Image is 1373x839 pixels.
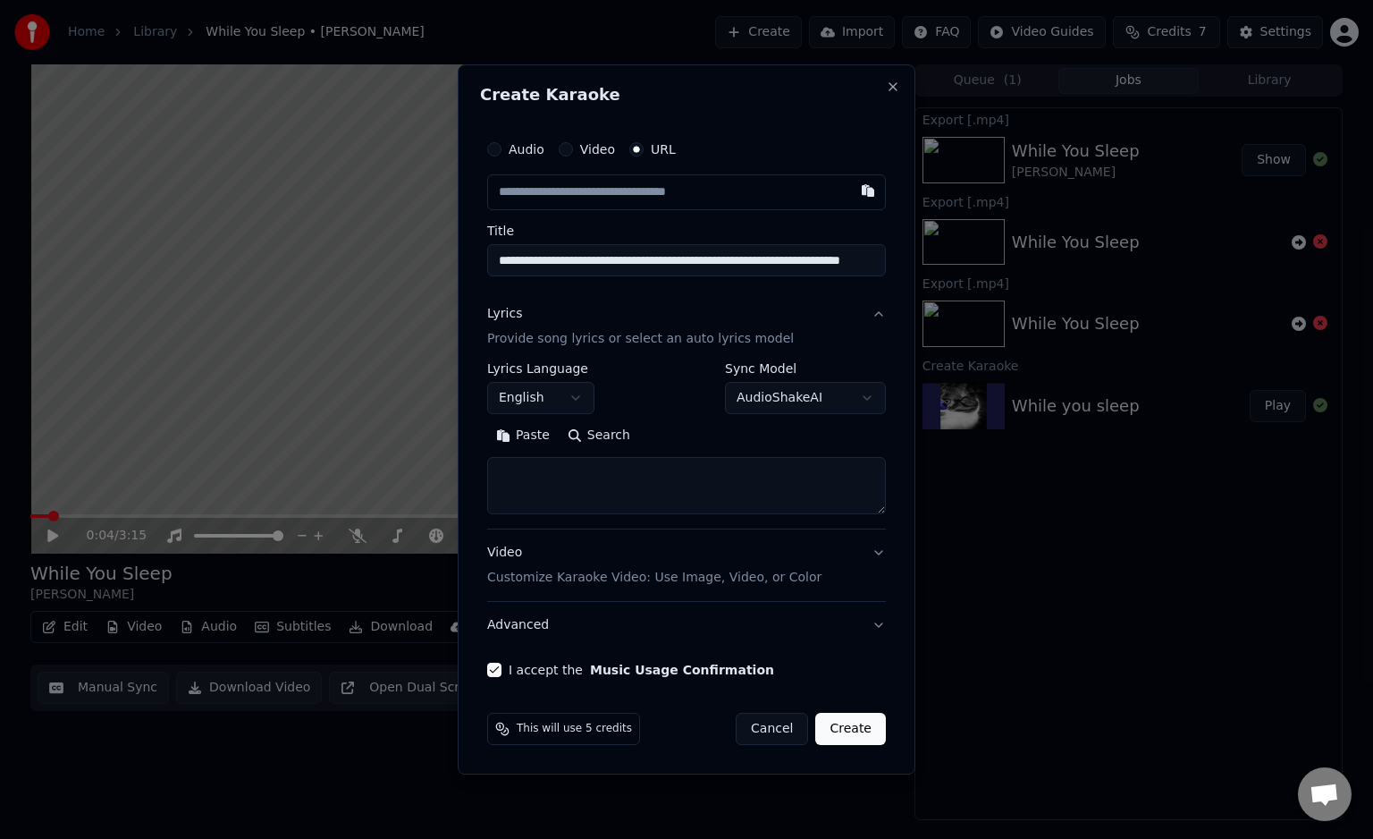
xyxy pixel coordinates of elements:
h2: Create Karaoke [480,87,893,103]
label: Title [487,225,886,237]
button: I accept the [590,664,774,676]
button: LyricsProvide song lyrics or select an auto lyrics model [487,291,886,362]
label: URL [651,143,676,156]
label: Audio [509,143,544,156]
button: VideoCustomize Karaoke Video: Use Image, Video, or Color [487,530,886,601]
label: Video [580,143,615,156]
div: LyricsProvide song lyrics or select an auto lyrics model [487,362,886,529]
p: Customize Karaoke Video: Use Image, Video, or Color [487,569,821,587]
button: Advanced [487,602,886,648]
label: Sync Model [725,362,886,375]
label: I accept the [509,664,774,676]
span: This will use 5 credits [517,722,632,736]
label: Lyrics Language [487,362,594,375]
button: Paste [487,421,559,450]
div: Lyrics [487,305,522,323]
button: Cancel [736,713,808,745]
button: Search [559,421,639,450]
p: Provide song lyrics or select an auto lyrics model [487,330,794,348]
button: Create [815,713,886,745]
div: Video [487,544,821,587]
